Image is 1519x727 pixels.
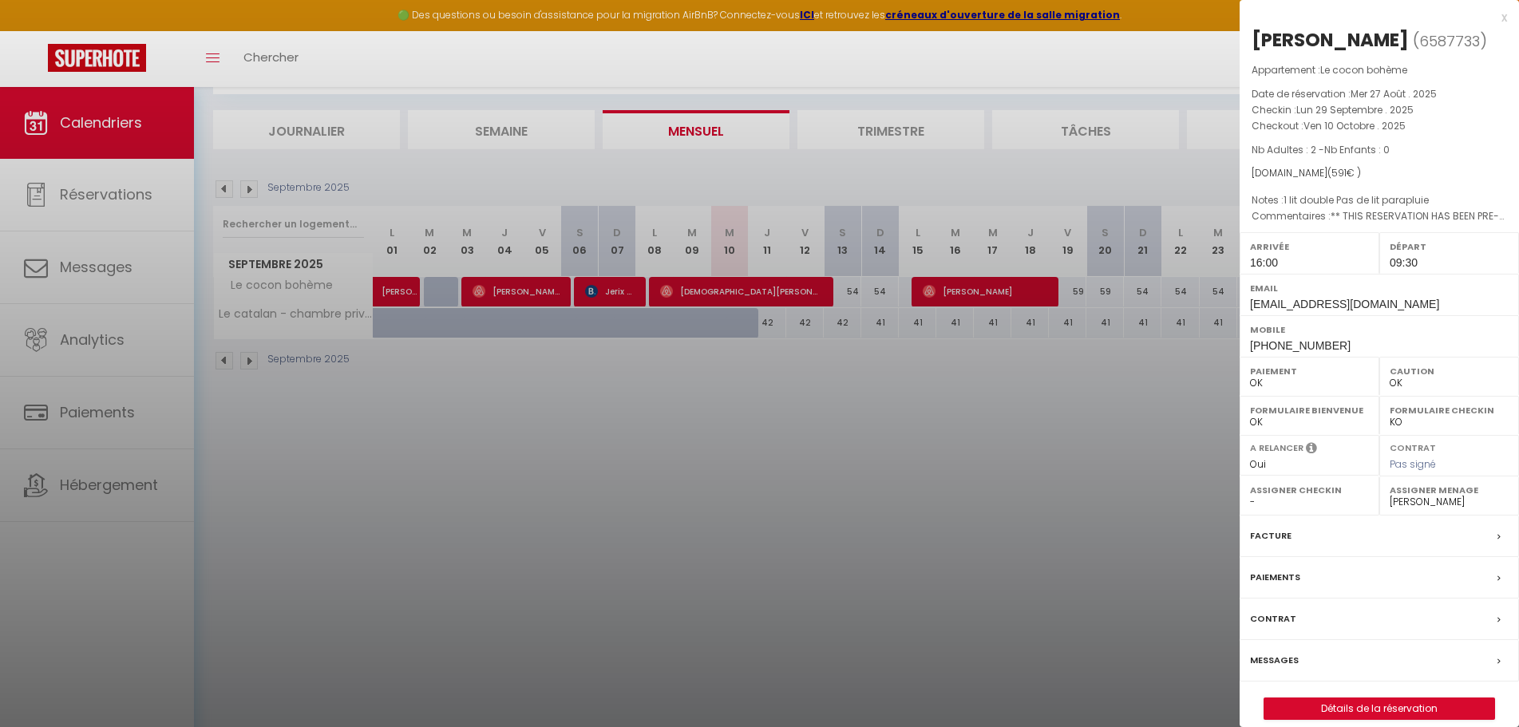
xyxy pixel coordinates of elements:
i: Sélectionner OUI si vous souhaiter envoyer les séquences de messages post-checkout [1306,441,1317,459]
label: Départ [1390,239,1509,255]
span: Lun 29 Septembre . 2025 [1296,103,1414,117]
p: Appartement : [1252,62,1507,78]
span: ( € ) [1327,166,1361,180]
label: Mobile [1250,322,1509,338]
div: x [1240,8,1507,27]
span: Nb Enfants : 0 [1324,143,1390,156]
label: Messages [1250,652,1299,669]
label: Contrat [1250,610,1296,627]
label: Contrat [1390,441,1436,452]
label: Assigner Checkin [1250,482,1369,498]
span: 591 [1331,166,1347,180]
p: Date de réservation : [1252,86,1507,102]
label: Paiement [1250,363,1369,379]
span: Le cocon bohème [1320,63,1407,77]
label: Caution [1390,363,1509,379]
span: 1 lit double Pas de lit parapluie [1284,193,1429,207]
span: 16:00 [1250,256,1278,269]
label: Paiements [1250,569,1300,586]
label: Assigner Menage [1390,482,1509,498]
span: 09:30 [1390,256,1418,269]
label: Formulaire Checkin [1390,402,1509,418]
p: Checkin : [1252,102,1507,118]
div: [PERSON_NAME] [1252,27,1409,53]
span: [PHONE_NUMBER] [1250,339,1351,352]
button: Détails de la réservation [1264,697,1495,720]
span: 6587733 [1419,31,1480,51]
p: Notes : [1252,192,1507,208]
span: Nb Adultes : 2 - [1252,143,1390,156]
span: Ven 10 Octobre . 2025 [1303,119,1406,132]
label: Email [1250,280,1509,296]
label: Arrivée [1250,239,1369,255]
label: Formulaire Bienvenue [1250,402,1369,418]
span: ( ) [1413,30,1487,52]
span: Pas signé [1390,457,1436,471]
label: Facture [1250,527,1292,544]
p: Checkout : [1252,118,1507,134]
button: Ouvrir le widget de chat LiveChat [13,6,61,54]
span: Mer 27 Août . 2025 [1351,87,1437,101]
a: Détails de la réservation [1264,698,1494,719]
label: A relancer [1250,441,1303,455]
div: [DOMAIN_NAME] [1252,166,1507,181]
p: Commentaires : [1252,208,1507,224]
span: [EMAIL_ADDRESS][DOMAIN_NAME] [1250,298,1439,310]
